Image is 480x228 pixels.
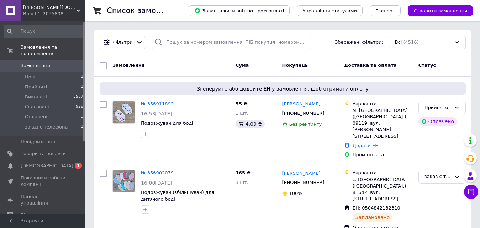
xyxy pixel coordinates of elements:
[141,180,172,186] span: 16:00[DATE]
[282,170,321,177] a: [PERSON_NAME]
[23,4,77,11] span: miki-niki.shop
[21,212,39,218] span: Відгуки
[401,8,473,13] a: Створити замовлення
[236,120,265,128] div: 4.09 ₴
[236,110,248,116] span: 1 шт.
[424,104,451,112] div: Прийнято
[408,5,473,16] button: Створити замовлення
[81,74,83,80] span: 1
[353,101,413,107] div: Укрпошта
[21,151,66,157] span: Товари та послуги
[141,101,174,107] a: № 356911892
[23,11,85,17] div: Ваш ID: 2035808
[141,170,174,175] a: № 356902079
[113,39,133,46] span: Фільтри
[25,74,35,80] span: Нові
[81,114,83,120] span: 0
[21,194,66,206] span: Панель управління
[282,110,325,116] span: [PHONE_NUMBER]
[236,180,248,185] span: 3 шт.
[25,84,47,90] span: Прийняті
[25,124,68,130] span: заказ с телефона
[353,205,400,211] span: ЕН: 0504842132310
[112,101,135,124] a: Фото товару
[81,84,83,90] span: 1
[353,213,393,222] div: Заплановано
[21,175,66,188] span: Показники роботи компанії
[189,5,290,16] button: Завантажити звіт по пром-оплаті
[141,190,214,202] a: Подовжувач (збільшувач) для дитячого боді
[21,163,73,169] span: [DEMOGRAPHIC_DATA]
[75,163,82,169] span: 1
[25,94,47,100] span: Виконані
[353,170,413,176] div: Укрпошта
[344,63,397,68] span: Доставка та оплата
[335,39,383,46] span: Збережені фільтри:
[141,120,193,126] a: Подовжувач для боді
[236,170,251,175] span: 165 ₴
[464,185,478,199] button: Чат з покупцем
[152,36,311,49] input: Пошук за номером замовлення, ПІБ покупця, номером телефону, Email, номером накладної
[353,152,413,158] div: Пром-оплата
[353,177,413,202] div: с. [GEOGRAPHIC_DATA] ([GEOGRAPHIC_DATA].), 81642, вул. [STREET_ADDRESS]
[194,7,284,14] span: Завантажити звіт по пром-оплаті
[21,63,50,69] span: Замовлення
[236,63,249,68] span: Cума
[395,39,402,46] span: Всі
[113,170,135,192] img: Фото товару
[370,5,401,16] button: Експорт
[403,39,418,45] span: (4516)
[21,44,85,57] span: Замовлення та повідомлення
[113,101,135,123] img: Фото товару
[21,139,55,145] span: Повідомлення
[141,111,172,116] span: 16:53[DATE]
[76,104,83,110] span: 926
[112,63,144,68] span: Замовлення
[418,63,436,68] span: Статус
[353,143,379,148] a: Додати ЕН
[25,104,49,110] span: Скасовані
[107,6,179,15] h1: Список замовлень
[418,117,457,126] div: Оплачено
[424,173,451,180] div: заказ с телефона
[112,170,135,192] a: Фото товару
[4,25,84,38] input: Пошук
[289,191,302,196] span: 100%
[282,63,308,68] span: Покупець
[375,8,395,13] span: Експорт
[282,101,321,108] a: [PERSON_NAME]
[236,101,248,107] span: 55 ₴
[297,5,363,16] button: Управління статусами
[282,180,325,185] span: [PHONE_NUMBER]
[25,114,47,120] span: Оплачені
[302,8,357,13] span: Управління статусами
[102,85,463,92] span: Згенеруйте або додайте ЕН у замовлення, щоб отримати оплату
[289,121,322,127] span: Без рейтингу
[73,94,83,100] span: 3587
[81,124,83,130] span: 1
[353,107,413,140] div: м. [GEOGRAPHIC_DATA] ([GEOGRAPHIC_DATA].), 09119, вул. [PERSON_NAME][STREET_ADDRESS]
[413,8,467,13] span: Створити замовлення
